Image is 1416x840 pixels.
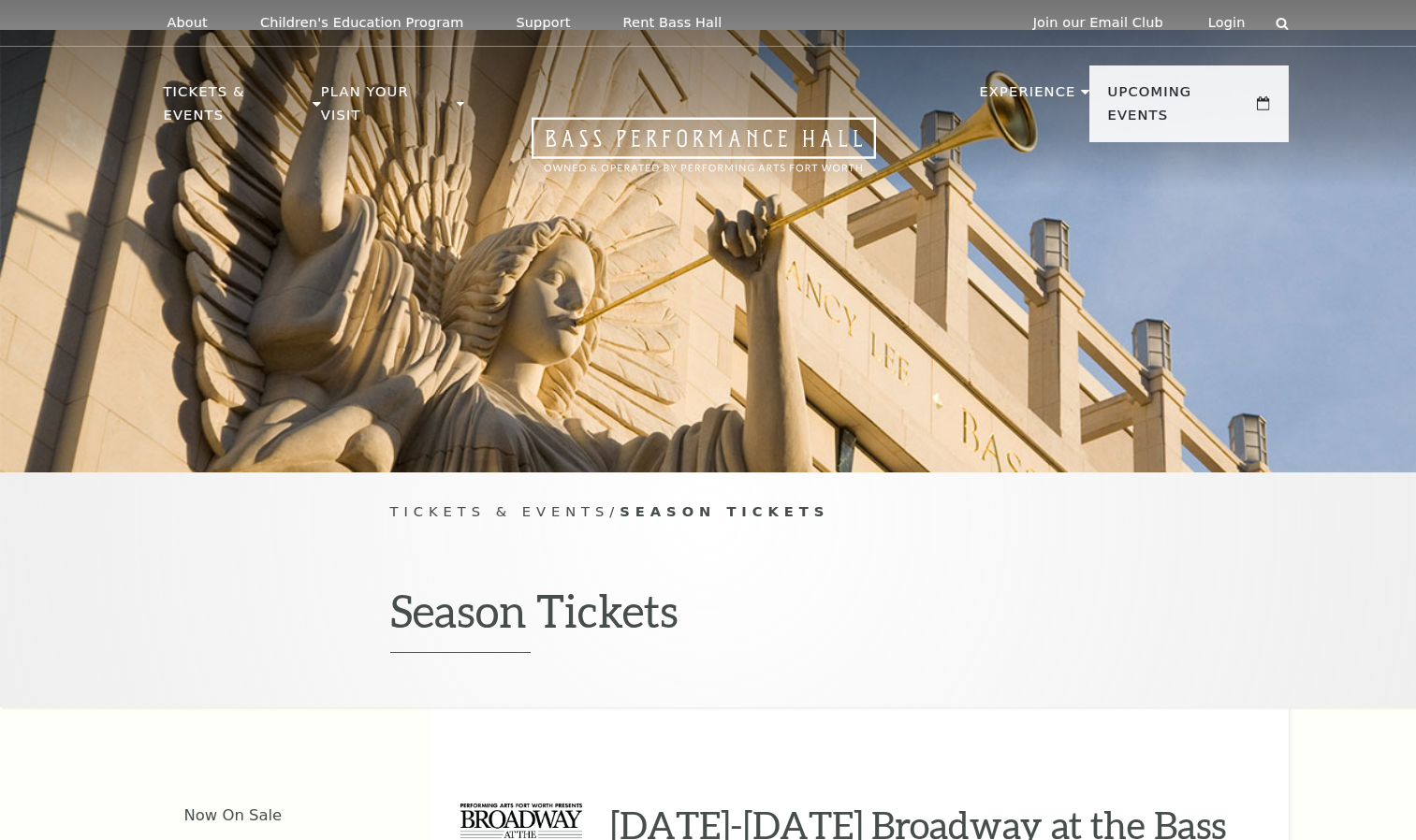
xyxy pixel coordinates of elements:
[390,503,610,519] span: Tickets & Events
[168,15,208,31] p: About
[184,806,283,824] a: Now On Sale
[390,584,1027,653] h1: Season Tickets
[620,503,829,519] span: Season Tickets
[1108,80,1253,138] p: Upcoming Events
[517,15,571,31] p: Support
[390,500,1027,524] p: /
[260,15,464,31] p: Children's Education Program
[623,15,723,31] p: Rent Bass Hall
[164,80,309,138] p: Tickets & Events
[321,80,452,138] p: Plan Your Visit
[979,80,1075,114] p: Experience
